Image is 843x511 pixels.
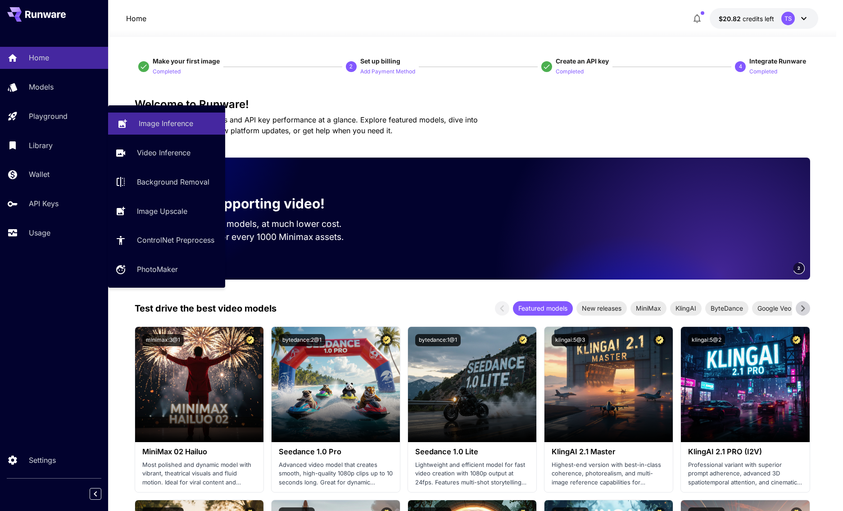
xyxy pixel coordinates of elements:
p: PhotoMaker [137,264,178,275]
h3: Seedance 1.0 Lite [415,448,529,456]
p: Settings [29,455,56,466]
p: Image Upscale [137,206,187,217]
h3: MiniMax 02 Hailuo [142,448,256,456]
p: Playground [29,111,68,122]
p: Add Payment Method [360,68,415,76]
span: Check out your usage stats and API key performance at a glance. Explore featured models, dive int... [135,115,478,135]
p: Background Removal [137,176,209,187]
button: Collapse sidebar [90,488,101,500]
p: Save up to $350 for every 1000 Minimax assets. [149,231,359,244]
img: alt [681,327,809,442]
p: Professional variant with superior prompt adherence, advanced 3D spatiotemporal attention, and ci... [688,461,802,487]
h3: KlingAI 2.1 PRO (I2V) [688,448,802,456]
p: Completed [556,68,584,76]
button: Certified Model – Vetted for best performance and includes a commercial license. [790,334,802,346]
p: Home [126,13,146,24]
button: bytedance:2@1 [279,334,325,346]
span: Featured models [513,303,573,313]
img: alt [272,327,400,442]
a: Video Inference [108,142,225,164]
span: Integrate Runware [749,57,806,65]
span: Google Veo [752,303,797,313]
p: Wallet [29,169,50,180]
p: 4 [739,63,742,71]
img: alt [544,327,673,442]
a: Background Removal [108,171,225,193]
span: KlingAI [670,303,702,313]
p: Most polished and dynamic model with vibrant, theatrical visuals and fluid motion. Ideal for vira... [142,461,256,487]
div: TS [781,12,795,25]
span: ByteDance [705,303,748,313]
p: Advanced video model that creates smooth, high-quality 1080p clips up to 10 seconds long. Great f... [279,461,393,487]
span: $20.82 [719,15,743,23]
div: Collapse sidebar [96,486,108,502]
a: Image Upscale [108,200,225,222]
img: alt [135,327,263,442]
span: Make your first image [153,57,220,65]
p: Home [29,52,49,63]
button: klingai:5@2 [688,334,725,346]
img: alt [408,327,536,442]
a: PhotoMaker [108,258,225,280]
button: Certified Model – Vetted for best performance and includes a commercial license. [381,334,393,346]
span: MiniMax [630,303,666,313]
button: Certified Model – Vetted for best performance and includes a commercial license. [244,334,256,346]
p: Highest-end version with best-in-class coherence, photorealism, and multi-image reference capabil... [552,461,666,487]
span: credits left [743,15,774,23]
nav: breadcrumb [126,13,146,24]
span: 2 [798,265,800,271]
p: Usage [29,227,50,238]
p: 2 [349,63,353,71]
p: Library [29,140,53,151]
h3: Welcome to Runware! [135,98,810,111]
p: Models [29,81,54,92]
p: ControlNet Preprocess [137,235,214,245]
span: Create an API key [556,57,609,65]
p: Completed [749,68,777,76]
a: ControlNet Preprocess [108,229,225,251]
p: API Keys [29,198,59,209]
button: klingai:5@3 [552,334,589,346]
p: Run the best video models, at much lower cost. [149,217,359,231]
button: bytedance:1@1 [415,334,461,346]
h3: KlingAI 2.1 Master [552,448,666,456]
div: $20.81602 [719,14,774,23]
button: $20.81602 [710,8,818,29]
button: Certified Model – Vetted for best performance and includes a commercial license. [517,334,529,346]
p: Image Inference [139,118,193,129]
p: Lightweight and efficient model for fast video creation with 1080p output at 24fps. Features mult... [415,461,529,487]
h3: Seedance 1.0 Pro [279,448,393,456]
p: Video Inference [137,147,190,158]
span: Set up billing [360,57,400,65]
button: Certified Model – Vetted for best performance and includes a commercial license. [653,334,666,346]
button: minimax:3@1 [142,334,184,346]
a: Image Inference [108,113,225,135]
span: New releases [576,303,627,313]
p: Now supporting video! [174,194,325,214]
p: Completed [153,68,181,76]
p: Test drive the best video models [135,302,276,315]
